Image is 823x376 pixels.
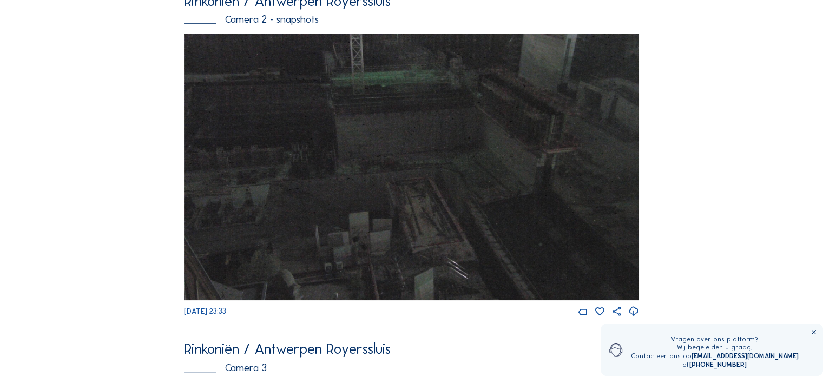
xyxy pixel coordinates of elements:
div: Rinkoniën / Antwerpen Royerssluis [184,341,639,356]
div: Camera 3 [184,363,639,373]
div: Vragen over ons platform? [630,335,798,344]
span: [DATE] 23:33 [184,307,226,316]
div: Wij begeleiden u graag. [630,343,798,352]
a: [EMAIL_ADDRESS][DOMAIN_NAME] [691,352,798,360]
div: Camera 2 - snapshots [184,15,639,25]
div: of [630,360,798,369]
img: operator [609,335,623,365]
img: Image [184,34,639,300]
div: Contacteer ons op [630,352,798,360]
a: [PHONE_NUMBER] [689,360,747,368]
